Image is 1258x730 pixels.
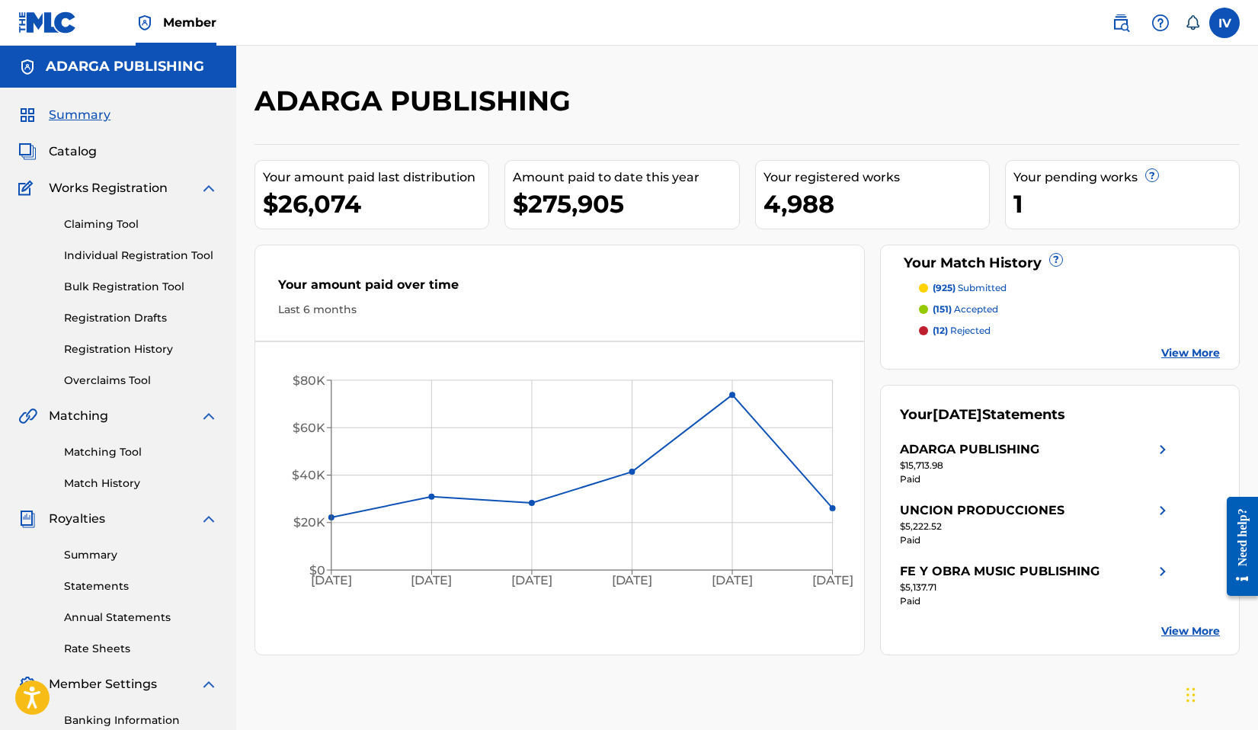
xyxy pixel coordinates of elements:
[64,712,218,728] a: Banking Information
[900,533,1172,547] div: Paid
[900,440,1039,459] div: ADARGA PUBLISHING
[1209,8,1240,38] div: User Menu
[293,373,325,388] tspan: $80K
[900,501,1064,520] div: UNCION PRODUCCIONES
[1182,657,1258,730] div: Widget de chat
[933,303,952,315] span: (151)
[136,14,154,32] img: Top Rightsholder
[763,187,989,221] div: 4,988
[64,578,218,594] a: Statements
[64,373,218,389] a: Overclaims Tool
[900,581,1172,594] div: $5,137.71
[49,142,97,161] span: Catalog
[900,594,1172,608] div: Paid
[900,459,1172,472] div: $15,713.98
[64,341,218,357] a: Registration History
[64,310,218,326] a: Registration Drafts
[49,510,105,528] span: Royalties
[900,472,1172,486] div: Paid
[1215,485,1258,608] iframe: Resource Center
[18,106,37,124] img: Summary
[919,303,1220,316] a: (151) accepted
[933,324,991,338] p: rejected
[1154,562,1172,581] img: right chevron icon
[1185,15,1200,30] div: Notifications
[1106,8,1136,38] a: Public Search
[1112,14,1130,32] img: search
[933,281,1007,295] p: submitted
[900,405,1065,425] div: Your Statements
[64,248,218,264] a: Individual Registration Tool
[64,641,218,657] a: Rate Sheets
[278,302,841,318] div: Last 6 months
[1182,657,1258,730] iframe: Chat Widget
[293,421,325,435] tspan: $60K
[278,276,841,302] div: Your amount paid over time
[513,168,738,187] div: Amount paid to date this year
[1013,168,1239,187] div: Your pending works
[64,444,218,460] a: Matching Tool
[200,510,218,528] img: expand
[612,574,653,588] tspan: [DATE]
[933,303,998,316] p: accepted
[263,168,488,187] div: Your amount paid last distribution
[292,468,325,482] tspan: $40K
[712,574,754,588] tspan: [DATE]
[254,84,578,118] h2: ADARGA PUBLISHING
[18,58,37,76] img: Accounts
[18,106,110,124] a: SummarySummary
[1145,8,1176,38] div: Help
[933,325,948,336] span: (12)
[919,324,1220,338] a: (12) rejected
[900,253,1220,274] div: Your Match History
[311,574,352,588] tspan: [DATE]
[18,142,37,161] img: Catalog
[49,407,108,425] span: Matching
[511,574,552,588] tspan: [DATE]
[900,440,1172,486] a: ADARGA PUBLISHINGright chevron icon$15,713.98Paid
[18,11,77,34] img: MLC Logo
[18,675,37,693] img: Member Settings
[900,520,1172,533] div: $5,222.52
[933,406,982,423] span: [DATE]
[1013,187,1239,221] div: 1
[64,475,218,491] a: Match History
[1151,14,1170,32] img: help
[46,58,204,75] h5: ADARGA PUBLISHING
[1154,501,1172,520] img: right chevron icon
[200,407,218,425] img: expand
[293,516,325,530] tspan: $20K
[933,282,956,293] span: (925)
[1146,169,1158,181] span: ?
[813,574,854,588] tspan: [DATE]
[18,510,37,528] img: Royalties
[64,216,218,232] a: Claiming Tool
[513,187,738,221] div: $275,905
[200,179,218,197] img: expand
[200,675,218,693] img: expand
[1161,345,1220,361] a: View More
[900,562,1100,581] div: FE Y OBRA MUSIC PUBLISHING
[763,168,989,187] div: Your registered works
[163,14,216,31] span: Member
[1186,672,1196,718] div: Arrastrar
[49,106,110,124] span: Summary
[919,281,1220,295] a: (925) submitted
[900,501,1172,547] a: UNCION PRODUCCIONESright chevron icon$5,222.52Paid
[309,563,325,578] tspan: $0
[64,547,218,563] a: Summary
[1050,254,1062,266] span: ?
[64,610,218,626] a: Annual Statements
[1154,440,1172,459] img: right chevron icon
[1161,623,1220,639] a: View More
[411,574,453,588] tspan: [DATE]
[49,179,168,197] span: Works Registration
[18,142,97,161] a: CatalogCatalog
[18,407,37,425] img: Matching
[64,279,218,295] a: Bulk Registration Tool
[49,675,157,693] span: Member Settings
[263,187,488,221] div: $26,074
[18,179,38,197] img: Works Registration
